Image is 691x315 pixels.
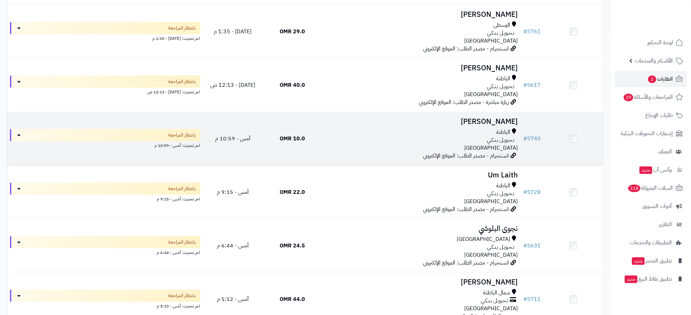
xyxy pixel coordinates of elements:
[217,188,249,196] span: أمس - 9:15 م
[325,11,518,19] h3: [PERSON_NAME]
[523,242,527,250] span: #
[640,166,652,174] span: جديد
[624,274,672,284] span: تطبيق نقاط البيع
[523,135,541,143] a: #5740
[487,83,514,91] span: تـحـويـل بـنـكـي
[487,243,514,251] span: تـحـويـل بـنـكـي
[325,171,518,179] h3: Um Laith
[523,295,541,303] a: #5711
[280,242,305,250] span: 24.5 OMR
[325,278,518,286] h3: [PERSON_NAME]
[280,188,305,196] span: 22.0 OMR
[215,135,250,143] span: أمس - 10:59 م
[493,21,510,29] span: الوسطى
[10,141,200,149] div: اخر تحديث: أمس - 10:59 م
[496,182,510,190] span: الباطنة
[487,29,514,37] span: تـحـويـل بـنـكـي
[615,143,687,160] a: العملاء
[496,128,510,136] span: الباطنة
[10,195,200,202] div: اخر تحديث: أمس - 9:15 م
[615,71,687,87] a: الطلبات2
[10,248,200,256] div: اخر تحديث: أمس - 6:44 م
[523,81,541,89] a: #5617
[647,74,673,84] span: الطلبات
[623,92,673,102] span: المراجعات والأسئلة
[280,295,305,303] span: 44.0 OMR
[457,235,510,243] span: [GEOGRAPHIC_DATA]
[423,259,509,267] span: انستجرام - مصدر الطلب: الموقع الإلكتروني
[615,234,687,251] a: التطبيقات والخدمات
[642,201,672,211] span: أدوات التسويق
[523,81,527,89] span: #
[10,302,200,309] div: اخر تحديث: أمس - 5:10 م
[615,216,687,233] a: التقارير
[280,81,305,89] span: 40.0 OMR
[10,34,200,42] div: اخر تحديث: [DATE] - 1:35 م
[630,238,672,247] span: التطبيقات والخدمات
[523,242,541,250] a: #5631
[632,257,645,265] span: جديد
[615,107,687,124] a: طلبات الإرجاع
[621,129,673,138] span: إشعارات التحويلات البنكية
[628,185,641,192] span: 118
[615,198,687,214] a: أدوات التسويق
[635,56,673,66] span: الأقسام والمنتجات
[615,253,687,269] a: تطبيق المتجرجديد
[487,136,514,144] span: تـحـويـل بـنـكـي
[217,295,249,303] span: أمس - 5:12 م
[523,188,541,196] a: #5728
[523,135,527,143] span: #
[615,89,687,105] a: المراجعات والأسئلة29
[659,220,672,229] span: التقارير
[615,271,687,287] a: تطبيق نقاط البيعجديد
[615,34,687,51] a: لوحة التحكم
[168,78,196,85] span: بانتظار المراجعة
[628,183,673,193] span: السلات المتروكة
[325,225,518,233] h3: نجوى البلوشي
[168,25,196,32] span: بانتظار المراجعة
[647,38,673,47] span: لوحة التحكم
[615,162,687,178] a: وآتس آبجديد
[496,75,510,83] span: الباطنة
[10,88,200,95] div: اخر تحديث: [DATE] - 12:13 ص
[423,205,509,213] span: انستجرام - مصدر الطلب: الموقع الإلكتروني
[168,185,196,192] span: بانتظار المراجعة
[423,45,509,53] span: انستجرام - مصدر الطلب: الموقع الإلكتروني
[645,110,673,120] span: طلبات الإرجاع
[644,17,684,32] img: logo-2.png
[280,27,305,36] span: 29.0 OMR
[624,94,633,101] span: 29
[483,289,510,297] span: شمال الباطنة
[523,188,527,196] span: #
[631,256,672,266] span: تطبيق المتجر
[325,118,518,126] h3: [PERSON_NAME]
[168,239,196,246] span: بانتظار المراجعة
[168,132,196,139] span: بانتظار المراجعة
[419,98,509,106] span: زيارة مباشرة - مصدر الطلب: الموقع الإلكتروني
[615,180,687,196] a: السلات المتروكة118
[615,125,687,142] a: إشعارات التحويلات البنكية
[214,27,251,36] span: [DATE] - 1:35 م
[464,251,518,259] span: [GEOGRAPHIC_DATA]
[210,81,255,89] span: [DATE] - 12:13 ص
[464,144,518,152] span: [GEOGRAPHIC_DATA]
[487,190,514,198] span: تـحـويـل بـنـكـي
[523,295,527,303] span: #
[464,304,518,313] span: [GEOGRAPHIC_DATA]
[639,165,672,175] span: وآتس آب
[423,152,509,160] span: انستجرام - مصدر الطلب: الموقع الإلكتروني
[464,90,518,98] span: [GEOGRAPHIC_DATA]
[523,27,541,36] a: #5761
[481,297,508,305] span: تـحـويـل بـنـكـي
[464,197,518,206] span: [GEOGRAPHIC_DATA]
[625,276,637,283] span: جديد
[168,292,196,299] span: بانتظار المراجعة
[325,64,518,72] h3: [PERSON_NAME]
[658,147,672,156] span: العملاء
[280,135,305,143] span: 10.0 OMR
[523,27,527,36] span: #
[217,242,249,250] span: أمس - 6:44 م
[648,75,656,83] span: 2
[464,37,518,45] span: [GEOGRAPHIC_DATA]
